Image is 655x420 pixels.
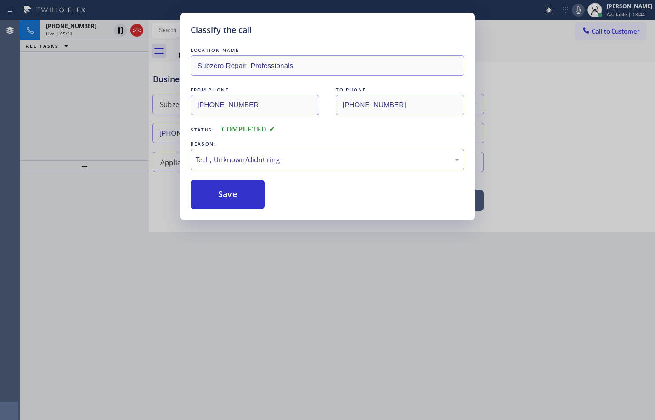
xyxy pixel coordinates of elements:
div: FROM PHONE [191,85,319,95]
input: From phone [191,95,319,115]
div: LOCATION NAME [191,45,464,55]
button: Save [191,180,265,209]
input: To phone [336,95,464,115]
div: TO PHONE [336,85,464,95]
span: Status: [191,126,215,133]
div: REASON: [191,139,464,149]
span: COMPLETED [222,126,275,133]
h5: Classify the call [191,24,252,36]
div: Tech, Unknown/didnt ring [196,154,459,165]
